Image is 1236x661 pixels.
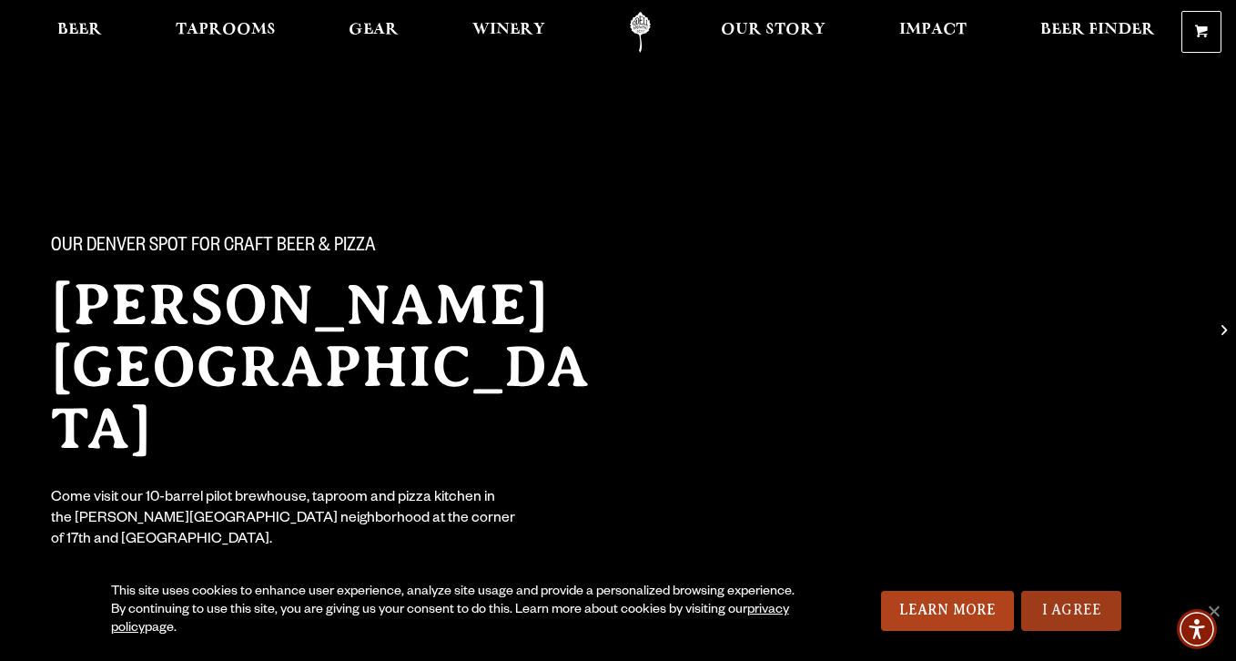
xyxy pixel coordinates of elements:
[337,12,410,53] a: Gear
[164,12,288,53] a: Taprooms
[1021,591,1121,631] a: I Agree
[461,12,557,53] a: Winery
[887,12,978,53] a: Impact
[472,23,545,37] span: Winery
[349,23,399,37] span: Gear
[721,23,826,37] span: Our Story
[111,584,798,638] div: This site uses cookies to enhance user experience, analyze site usage and provide a personalized ...
[1028,12,1167,53] a: Beer Finder
[51,489,517,552] div: Come visit our 10-barrel pilot brewhouse, taproom and pizza kitchen in the [PERSON_NAME][GEOGRAPH...
[111,604,789,636] a: privacy policy
[1177,609,1217,649] div: Accessibility Menu
[881,591,1015,631] a: Learn More
[709,12,837,53] a: Our Story
[57,23,102,37] span: Beer
[46,12,114,53] a: Beer
[176,23,276,37] span: Taprooms
[899,23,967,37] span: Impact
[51,274,619,460] h2: [PERSON_NAME][GEOGRAPHIC_DATA]
[1040,23,1155,37] span: Beer Finder
[606,12,674,53] a: Odell Home
[51,236,376,259] span: Our Denver spot for craft beer & pizza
